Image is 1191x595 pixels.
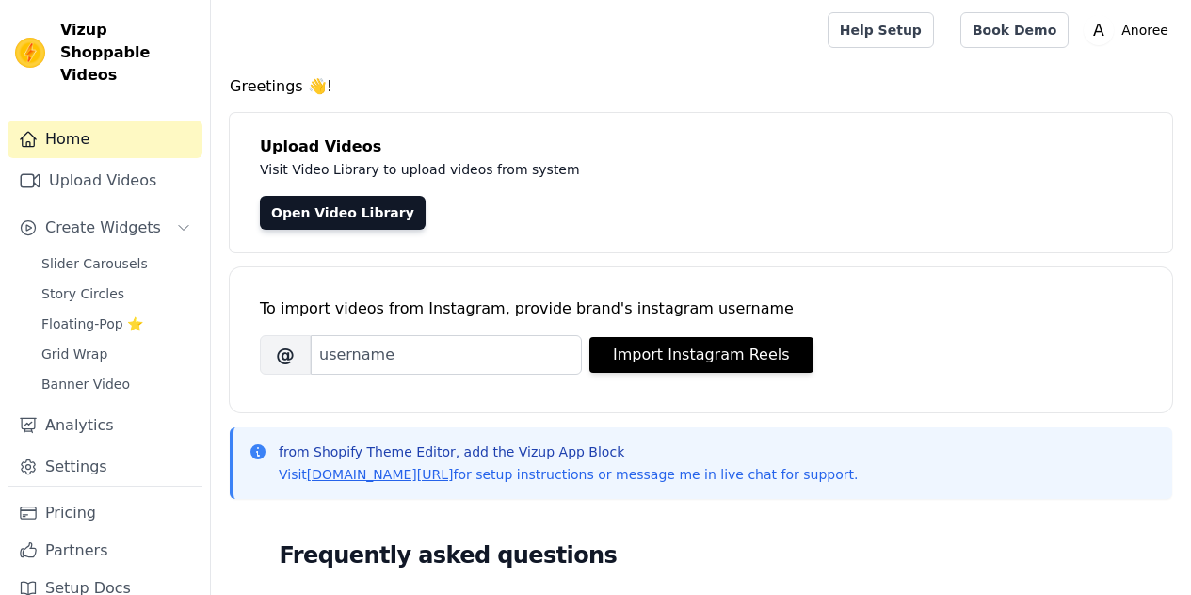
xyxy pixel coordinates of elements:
h2: Frequently asked questions [280,537,1123,574]
button: Import Instagram Reels [589,337,813,373]
button: Create Widgets [8,209,202,247]
a: Open Video Library [260,196,426,230]
a: Partners [8,532,202,570]
a: Home [8,121,202,158]
span: Grid Wrap [41,345,107,363]
span: Slider Carousels [41,254,148,273]
a: Story Circles [30,281,202,307]
a: Banner Video [30,371,202,397]
a: Settings [8,448,202,486]
h4: Upload Videos [260,136,1142,158]
p: Anoree [1114,13,1176,47]
input: username [311,335,582,375]
a: Help Setup [828,12,934,48]
button: A Anoree [1084,13,1176,47]
a: Pricing [8,494,202,532]
p: Visit Video Library to upload videos from system [260,158,1103,181]
text: A [1093,21,1104,40]
a: Analytics [8,407,202,444]
a: Grid Wrap [30,341,202,367]
p: from Shopify Theme Editor, add the Vizup App Block [279,442,858,461]
span: Floating-Pop ⭐ [41,314,143,333]
a: Book Demo [960,12,1069,48]
h4: Greetings 👋! [230,75,1172,98]
span: Create Widgets [45,217,161,239]
div: To import videos from Instagram, provide brand's instagram username [260,297,1142,320]
a: [DOMAIN_NAME][URL] [307,467,454,482]
span: Story Circles [41,284,124,303]
span: Vizup Shoppable Videos [60,19,195,87]
a: Floating-Pop ⭐ [30,311,202,337]
p: Visit for setup instructions or message me in live chat for support. [279,465,858,484]
span: @ [260,335,311,375]
a: Upload Videos [8,162,202,200]
span: Banner Video [41,375,130,394]
img: Vizup [15,38,45,68]
a: Slider Carousels [30,250,202,277]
